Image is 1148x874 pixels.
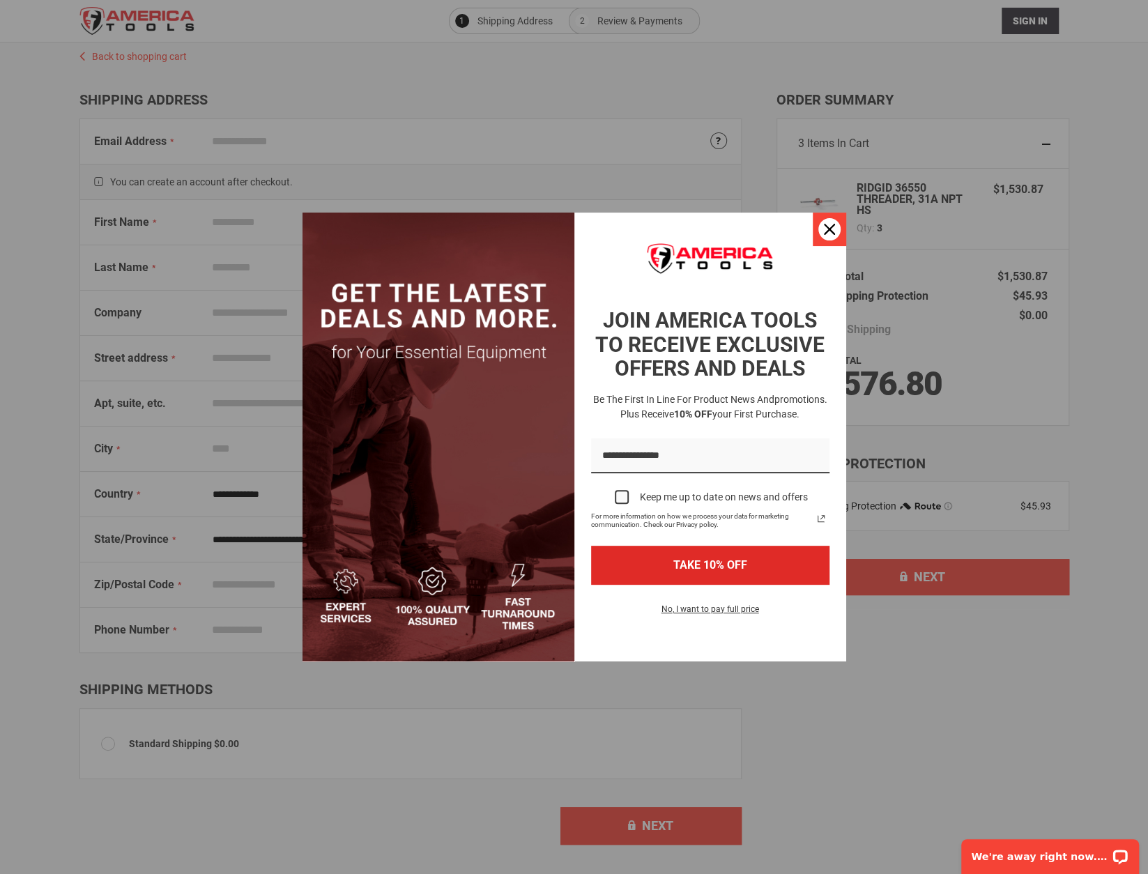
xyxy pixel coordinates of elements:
[952,830,1148,874] iframe: LiveChat chat widget
[591,546,829,584] button: TAKE 10% OFF
[824,224,835,235] svg: close icon
[591,438,829,474] input: Email field
[813,213,846,246] button: Close
[588,392,832,422] h3: Be the first in line for product news and
[591,512,813,529] span: For more information on how we process your data for marketing communication. Check our Privacy p...
[595,308,825,381] strong: JOIN AMERICA TOOLS TO RECEIVE EXCLUSIVE OFFERS AND DEALS
[813,510,829,527] svg: link icon
[640,491,808,503] div: Keep me up to date on news and offers
[650,601,770,625] button: No, I want to pay full price
[813,510,829,527] a: Read our Privacy Policy
[620,394,827,420] span: promotions. Plus receive your first purchase.
[674,408,712,420] strong: 10% OFF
